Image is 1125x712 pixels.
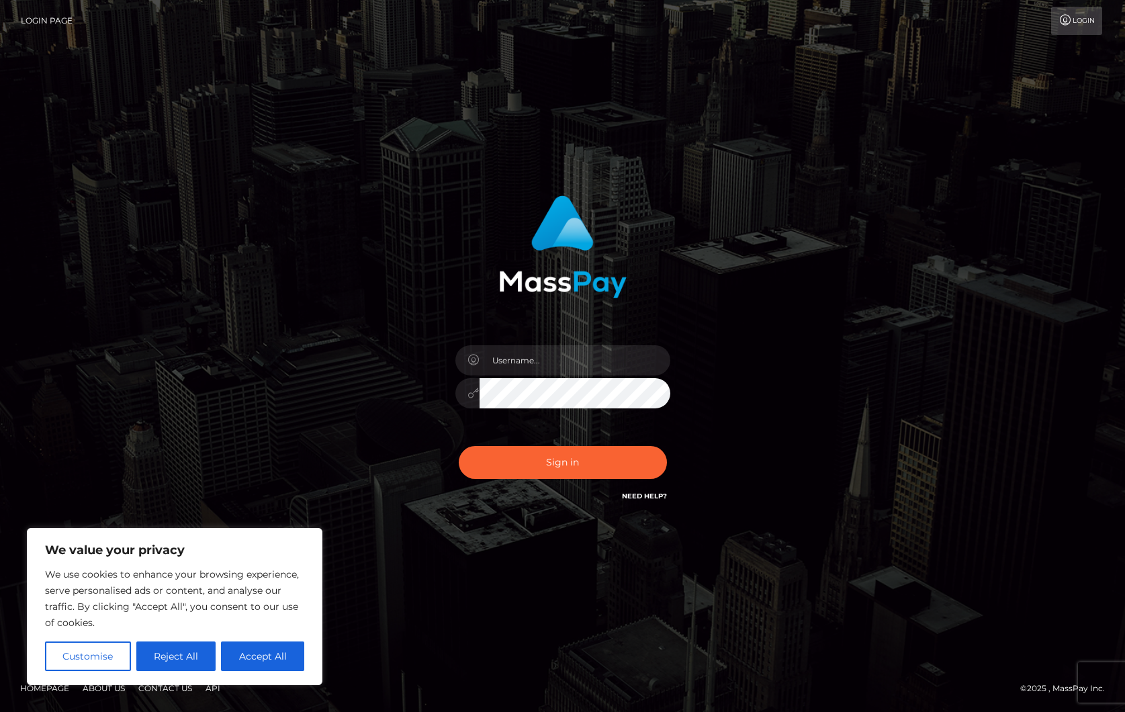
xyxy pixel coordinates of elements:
[133,678,197,699] a: Contact Us
[45,542,304,558] p: We value your privacy
[136,641,216,671] button: Reject All
[499,195,627,298] img: MassPay Login
[45,566,304,631] p: We use cookies to enhance your browsing experience, serve personalised ads or content, and analys...
[15,678,75,699] a: Homepage
[27,528,322,685] div: We value your privacy
[622,492,667,500] a: Need Help?
[45,641,131,671] button: Customise
[1020,681,1115,696] div: © 2025 , MassPay Inc.
[200,678,226,699] a: API
[480,345,670,375] input: Username...
[21,7,73,35] a: Login Page
[77,678,130,699] a: About Us
[459,446,667,479] button: Sign in
[1051,7,1102,35] a: Login
[221,641,304,671] button: Accept All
